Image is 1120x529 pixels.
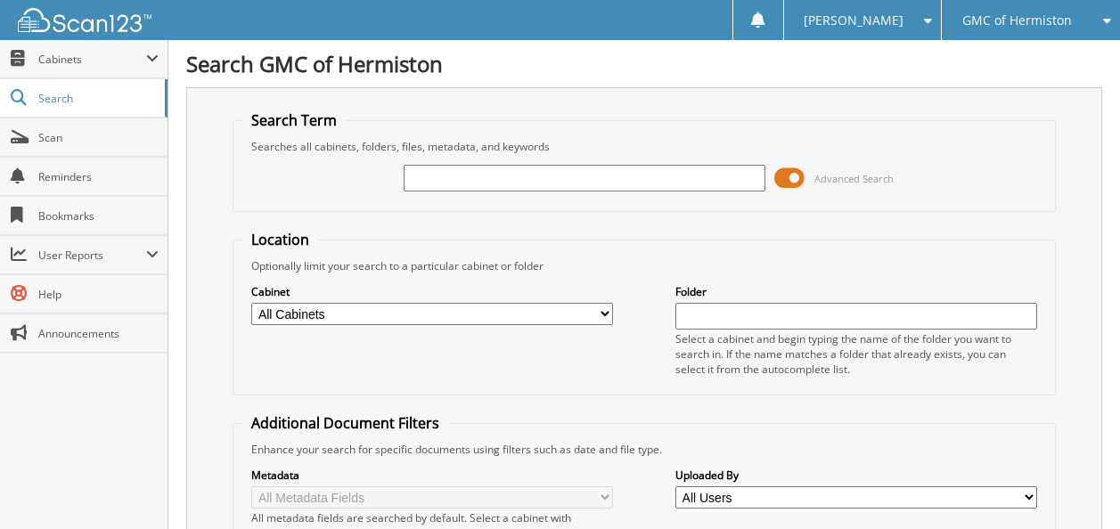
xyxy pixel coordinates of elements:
[242,139,1045,154] div: Searches all cabinets, folders, files, metadata, and keywords
[675,468,1037,483] label: Uploaded By
[242,442,1045,457] div: Enhance your search for specific documents using filters such as date and file type.
[251,468,613,483] label: Metadata
[38,208,159,224] span: Bookmarks
[242,258,1045,273] div: Optionally limit your search to a particular cabinet or folder
[242,230,318,249] legend: Location
[38,169,159,184] span: Reminders
[962,15,1072,26] span: GMC of Hermiston
[38,326,159,341] span: Announcements
[242,110,346,130] legend: Search Term
[38,91,156,106] span: Search
[675,331,1037,377] div: Select a cabinet and begin typing the name of the folder you want to search in. If the name match...
[186,49,1102,78] h1: Search GMC of Hermiston
[38,130,159,145] span: Scan
[814,172,894,185] span: Advanced Search
[675,284,1037,299] label: Folder
[804,15,903,26] span: [PERSON_NAME]
[242,413,448,433] legend: Additional Document Filters
[1031,444,1120,529] iframe: Chat Widget
[251,284,613,299] label: Cabinet
[38,287,159,302] span: Help
[38,248,146,263] span: User Reports
[18,8,151,32] img: scan123-logo-white.svg
[38,52,146,67] span: Cabinets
